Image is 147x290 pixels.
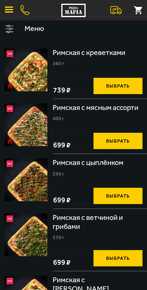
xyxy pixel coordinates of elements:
div: Римская с ветчиной и грибами [53,213,143,231]
span: 739 ₽ [53,86,71,94]
span: 360 г [53,61,64,66]
button: Выбрать [94,188,143,204]
a: НовинкаРимская с цыплёнком [4,158,47,201]
img: Острое блюдо [7,83,13,89]
img: Римская с ветчиной и грибами [4,213,47,256]
img: Острое блюдо [7,138,13,144]
img: Новинка [7,160,13,167]
div: Римская с креветками [53,48,127,57]
button: Выбрать [94,78,143,94]
img: Римская с цыплёнком [4,158,47,201]
span: 370 г [53,235,64,240]
img: Римская с мясным ассорти [4,103,47,146]
img: Новинка [7,215,13,222]
img: Новинка [7,105,13,112]
span: 400 г [53,116,64,121]
span: 699 ₽ [53,259,71,266]
a: НовинкаОстрое блюдоРимская с мясным ассорти [4,103,47,146]
button: Меню [18,20,147,37]
span: 699 ₽ [53,196,71,204]
div: Римская с мясным ассорти [53,103,140,112]
img: Новинка [7,51,13,57]
button: Выбрать [94,250,143,266]
span: 390 г [53,171,64,177]
button: Выбрать [94,133,143,149]
img: Римская с креветками [4,48,47,91]
a: НовинкаРимская с ветчиной и грибами [4,213,47,256]
a: НовинкаОстрое блюдоРимская с креветками [4,48,47,91]
img: Новинка [7,278,13,284]
div: Римская с цыплёнком [53,158,125,167]
span: 699 ₽ [53,141,71,149]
